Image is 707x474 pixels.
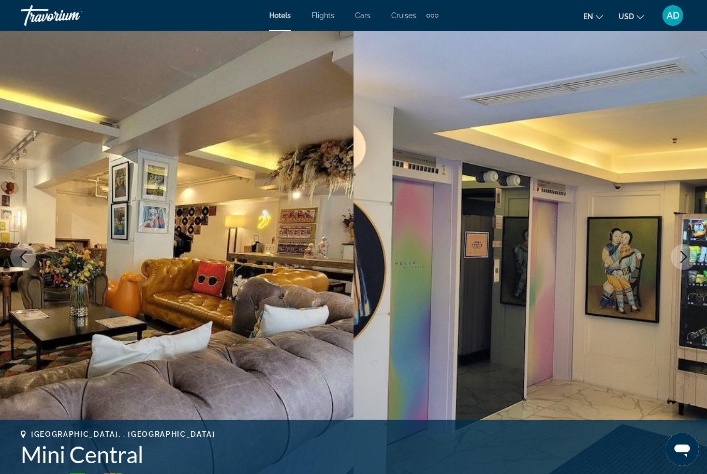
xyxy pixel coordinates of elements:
[31,430,215,438] span: [GEOGRAPHIC_DATA], , [GEOGRAPHIC_DATA]
[667,10,680,21] span: AD
[618,12,634,21] span: USD
[355,11,371,20] a: Cars
[426,7,438,24] button: Extra navigation items
[21,2,124,29] a: Travorium
[21,441,686,468] h1: Mini Central
[659,5,686,26] button: User Menu
[671,244,697,270] button: Next image
[583,9,603,24] button: Change language
[391,11,416,20] a: Cruises
[10,244,36,270] button: Previous image
[269,11,291,20] a: Hotels
[618,9,644,24] button: Change currency
[312,11,334,20] a: Flights
[666,433,699,466] iframe: Кнопка запуска окна обмена сообщениями
[583,12,593,21] span: en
